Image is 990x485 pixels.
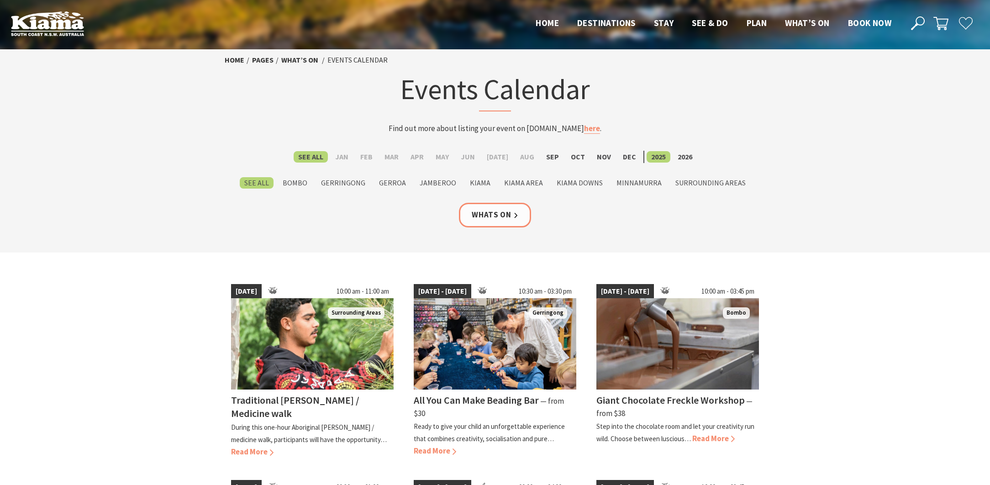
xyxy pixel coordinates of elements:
span: Surrounding Areas [328,307,384,319]
label: Jamberoo [415,177,461,189]
label: Dec [618,151,641,163]
img: Kiama Logo [11,11,84,36]
label: Gerroa [374,177,411,189]
span: Stay [654,17,674,28]
h4: Giant Chocolate Freckle Workshop [596,394,745,406]
p: Find out more about listing your event on [DOMAIN_NAME] . [316,122,674,135]
label: See All [294,151,328,163]
p: During this one-hour Aboriginal [PERSON_NAME] / medicine walk, participants will have the opportu... [231,423,387,444]
span: Read More [414,446,456,456]
p: Ready to give your child an unforgettable experience that combines creativity, socialisation and ... [414,422,565,443]
h4: Traditional [PERSON_NAME] / Medicine walk [231,394,359,420]
span: Bombo [723,307,750,319]
img: groups family kids adults can all bead at our workshops [414,298,576,390]
label: Minnamurra [612,177,666,189]
a: [DATE] 10:00 am - 11:00 am Surrounding Areas Traditional [PERSON_NAME] / Medicine walk During thi... [231,284,394,459]
a: Home [225,55,244,65]
label: Kiama Downs [552,177,607,189]
label: Jan [331,151,353,163]
label: Kiama Area [500,177,548,189]
label: Aug [516,151,539,163]
label: Bombo [278,177,312,189]
h1: Events Calendar [316,71,674,111]
a: What’s On [281,55,318,65]
label: Oct [566,151,590,163]
span: Gerringong [529,307,567,319]
a: Whats On [459,203,531,227]
span: 10:30 am - 03:30 pm [514,284,576,299]
label: 2026 [673,151,697,163]
p: Step into the chocolate room and let your creativity run wild. Choose between luscious… [596,422,754,443]
a: [DATE] - [DATE] 10:30 am - 03:30 pm groups family kids adults can all bead at our workshops Gerri... [414,284,576,459]
label: 2025 [647,151,670,163]
span: Destinations [577,17,636,28]
span: Plan [747,17,767,28]
label: Feb [356,151,377,163]
a: Pages [252,55,274,65]
span: Home [536,17,559,28]
span: [DATE] - [DATE] [414,284,471,299]
span: Book now [848,17,891,28]
label: Apr [406,151,428,163]
span: What’s On [785,17,830,28]
span: [DATE] - [DATE] [596,284,654,299]
span: Read More [692,433,735,443]
label: May [431,151,453,163]
a: here [584,123,600,134]
span: 10:00 am - 03:45 pm [697,284,759,299]
label: Nov [592,151,616,163]
span: See & Do [692,17,728,28]
img: The Treat Factory Chocolate Production [596,298,759,390]
span: 10:00 am - 11:00 am [332,284,394,299]
label: See All [240,177,274,189]
label: Mar [380,151,403,163]
label: Kiama [465,177,495,189]
span: Read More [231,447,274,457]
label: Jun [456,151,479,163]
span: [DATE] [231,284,262,299]
a: [DATE] - [DATE] 10:00 am - 03:45 pm The Treat Factory Chocolate Production Bombo Giant Chocolate ... [596,284,759,459]
label: Sep [542,151,563,163]
label: [DATE] [482,151,513,163]
label: Gerringong [316,177,370,189]
h4: All You Can Make Beading Bar [414,394,539,406]
nav: Main Menu [527,16,900,31]
li: Events Calendar [327,54,388,66]
label: Surrounding Areas [671,177,750,189]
